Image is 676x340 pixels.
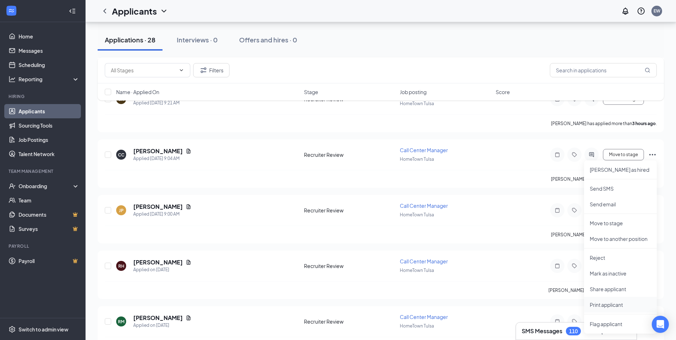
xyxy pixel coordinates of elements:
[553,207,562,213] svg: Note
[19,76,80,83] div: Reporting
[19,104,79,118] a: Applicants
[19,118,79,133] a: Sourcing Tools
[186,148,191,154] svg: Document
[186,315,191,321] svg: Document
[621,7,630,15] svg: Notifications
[569,328,578,334] div: 110
[19,133,79,147] a: Job Postings
[553,319,562,324] svg: Note
[69,7,76,15] svg: Collapse
[553,152,562,158] svg: Note
[111,66,176,74] input: All Stages
[133,155,191,162] div: Applied [DATE] 9:04 AM
[133,203,183,211] h5: [PERSON_NAME]
[587,152,596,158] svg: ActiveChat
[19,193,79,207] a: Team
[551,176,657,182] p: [PERSON_NAME] has applied more than .
[133,211,191,218] div: Applied [DATE] 9:00 AM
[304,207,396,214] div: Recruiter Review
[19,222,79,236] a: SurveysCrown
[654,8,660,14] div: EW
[133,147,183,155] h5: [PERSON_NAME]
[105,35,155,44] div: Applications · 28
[19,58,79,72] a: Scheduling
[304,318,396,325] div: Recruiter Review
[400,323,434,329] span: HomeTown Tulsa
[551,232,657,238] p: [PERSON_NAME] has applied more than .
[9,76,16,83] svg: Analysis
[9,182,16,190] svg: UserCheck
[400,88,427,96] span: Job posting
[133,322,191,329] div: Applied on [DATE]
[603,149,644,160] button: Move to stage
[186,204,191,210] svg: Document
[19,147,79,161] a: Talent Network
[9,93,78,99] div: Hiring
[133,258,183,266] h5: [PERSON_NAME]
[9,243,78,249] div: Payroll
[648,150,657,159] svg: Ellipses
[112,5,157,17] h1: Applicants
[570,152,579,158] svg: Tag
[553,263,562,269] svg: Note
[304,151,396,158] div: Recruiter Review
[400,147,448,153] span: Call Center Manager
[637,7,645,15] svg: QuestionInfo
[645,67,650,73] svg: MagnifyingGlass
[119,207,124,213] div: JP
[550,63,657,77] input: Search in applications
[133,314,183,322] h5: [PERSON_NAME]
[496,88,510,96] span: Score
[400,258,448,264] span: Call Center Manager
[118,263,124,269] div: RH
[177,35,218,44] div: Interviews · 0
[400,156,434,162] span: HomeTown Tulsa
[19,182,73,190] div: Onboarding
[570,207,579,213] svg: Tag
[19,326,68,333] div: Switch to admin view
[239,35,297,44] div: Offers and hires · 0
[100,7,109,15] svg: ChevronLeft
[19,43,79,58] a: Messages
[116,88,159,96] span: Name · Applied On
[9,326,16,333] svg: Settings
[400,314,448,320] span: Call Center Manager
[570,319,579,324] svg: Tag
[118,152,124,158] div: CC
[133,266,191,273] div: Applied on [DATE]
[179,67,184,73] svg: ChevronDown
[304,88,318,96] span: Stage
[118,319,124,325] div: RM
[551,120,657,127] p: [PERSON_NAME] has applied more than .
[19,29,79,43] a: Home
[522,327,562,335] h3: SMS Messages
[632,121,656,126] b: 3 hours ago
[400,202,448,209] span: Call Center Manager
[570,263,579,269] svg: Tag
[160,7,168,15] svg: ChevronDown
[400,268,434,273] span: HomeTown Tulsa
[19,207,79,222] a: DocumentsCrown
[193,63,229,77] button: Filter Filters
[8,7,15,14] svg: WorkstreamLogo
[400,212,434,217] span: HomeTown Tulsa
[548,287,657,293] p: [PERSON_NAME] has applied more than .
[304,262,396,269] div: Recruiter Review
[186,259,191,265] svg: Document
[19,254,79,268] a: PayrollCrown
[9,168,78,174] div: Team Management
[199,66,208,74] svg: Filter
[652,316,669,333] div: Open Intercom Messenger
